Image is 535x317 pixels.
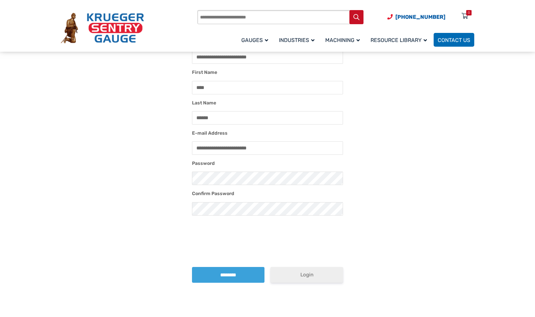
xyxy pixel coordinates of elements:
a: Resource Library [367,32,434,48]
span: [PHONE_NUMBER] [395,14,445,20]
a: Login [271,267,343,283]
label: Password [192,160,215,167]
span: Industries [279,37,314,43]
span: Gauges [241,37,268,43]
img: Krueger Sentry Gauge [61,13,144,44]
a: Machining [321,32,367,48]
a: Gauges [237,32,275,48]
label: First Name [192,69,217,76]
label: E-mail Address [192,130,228,137]
div: 0 [468,10,470,15]
span: Resource Library [371,37,427,43]
iframe: reCAPTCHA [217,231,319,257]
a: Phone Number (920) 434-8860 [387,13,445,21]
span: Contact Us [438,37,470,43]
label: Last Name [192,99,216,107]
a: Contact Us [434,33,474,47]
a: Industries [275,32,321,48]
label: Confirm Password [192,190,234,197]
span: Machining [325,37,360,43]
